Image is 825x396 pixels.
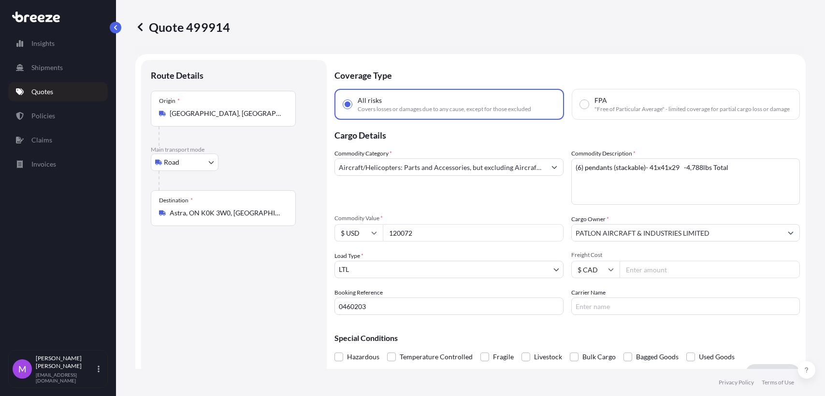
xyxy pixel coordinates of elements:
[159,97,180,105] div: Origin
[335,158,546,176] input: Select a commodity type
[8,130,108,150] a: Claims
[719,379,754,386] a: Privacy Policy
[334,297,564,315] input: Your internal reference
[8,58,108,77] a: Shipments
[534,350,562,364] span: Livestock
[762,379,794,386] a: Terms of Use
[358,105,531,113] span: Covers losses or damages due to any cause, except for those excluded
[493,350,514,364] span: Fragile
[151,154,218,171] button: Select transport
[620,261,800,278] input: Enter amount
[334,149,392,158] label: Commodity Category
[400,350,473,364] span: Temperature Controlled
[151,146,317,154] p: Main transport mode
[572,224,782,241] input: Full name
[571,297,800,315] input: Enter name
[334,288,383,297] label: Booking Reference
[358,96,382,105] span: All risks
[347,350,379,364] span: Hazardous
[31,39,55,48] p: Insights
[334,60,800,89] p: Coverage Type
[334,334,800,342] p: Special Conditions
[594,96,607,105] span: FPA
[334,214,564,222] span: Commodity Value
[594,105,790,113] span: "Free of Particular Average" - limited coverage for partial cargo loss or damage
[8,106,108,126] a: Policies
[151,70,203,81] p: Route Details
[31,159,56,169] p: Invoices
[334,251,363,261] span: Load Type
[571,214,609,224] label: Cargo Owner
[571,251,800,259] span: Freight Cost
[571,288,606,297] label: Carrier Name
[383,224,564,241] input: Type amount
[31,87,53,97] p: Quotes
[580,100,589,109] input: FPA"Free of Particular Average" - limited coverage for partial cargo loss or damage
[582,350,616,364] span: Bulk Cargo
[571,158,800,205] textarea: (6) pendants (stackable)- 41x41x29 -4,788lbs Total
[18,364,27,374] span: M
[546,158,563,176] button: Show suggestions
[745,364,800,383] button: Save Changes
[343,100,352,109] input: All risksCovers losses or damages due to any cause, except for those excluded
[31,111,55,121] p: Policies
[170,208,284,218] input: Destination
[159,197,193,204] div: Destination
[170,109,284,118] input: Origin
[8,34,108,53] a: Insights
[8,82,108,101] a: Quotes
[8,155,108,174] a: Invoices
[636,350,679,364] span: Bagged Goods
[31,63,63,72] p: Shipments
[334,120,800,149] p: Cargo Details
[699,350,735,364] span: Used Goods
[31,135,52,145] p: Claims
[36,372,96,383] p: [EMAIL_ADDRESS][DOMAIN_NAME]
[782,224,799,241] button: Show suggestions
[685,364,745,383] button: Cancel Changes
[571,149,636,158] label: Commodity Description
[334,261,564,278] button: LTL
[164,157,179,167] span: Road
[36,354,96,370] p: [PERSON_NAME] [PERSON_NAME]
[135,19,230,35] p: Quote 499914
[339,265,349,274] span: LTL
